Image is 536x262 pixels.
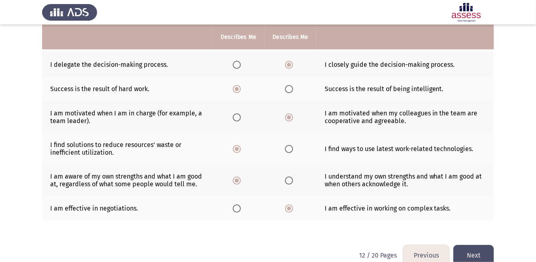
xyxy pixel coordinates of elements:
[317,101,494,133] td: I am motivated when my colleagues in the team are cooperative and agreeable.
[317,133,494,164] td: I find ways to use latest work-related technologies.
[285,204,296,212] mat-radio-group: Select an option
[42,1,97,23] img: Assess Talent Management logo
[233,176,244,184] mat-radio-group: Select an option
[233,60,244,68] mat-radio-group: Select an option
[439,1,494,23] img: Assessment logo of Potentiality Assessment R2 (EN/AR)
[233,113,244,121] mat-radio-group: Select an option
[42,77,213,102] td: Success is the result of hard work.
[285,145,296,152] mat-radio-group: Select an option
[42,133,213,164] td: I find solutions to reduce resources' waste or inefficient utilization.
[264,25,316,49] th: Describes Me
[42,196,213,221] td: I am effective in negotiations.
[285,85,296,93] mat-radio-group: Select an option
[213,25,264,49] th: Describes Me
[317,77,494,102] td: Success is the result of being intelligent.
[285,113,296,121] mat-radio-group: Select an option
[42,101,213,133] td: I am motivated when I am in charge (for example, a team leader).
[285,60,296,68] mat-radio-group: Select an option
[233,85,244,93] mat-radio-group: Select an option
[317,196,494,221] td: I am effective in working on complex tasks.
[359,251,397,259] p: 12 / 20 Pages
[285,176,296,184] mat-radio-group: Select an option
[42,52,213,77] td: I delegate the decision-making process.
[317,52,494,77] td: I closely guide the decision-making process.
[233,145,244,152] mat-radio-group: Select an option
[317,164,494,196] td: I understand my own strengths and what I am good at when others acknowledge it.
[42,164,213,196] td: I am aware of my own strengths and what I am good at, regardless of what some people would tell me.
[233,204,244,212] mat-radio-group: Select an option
